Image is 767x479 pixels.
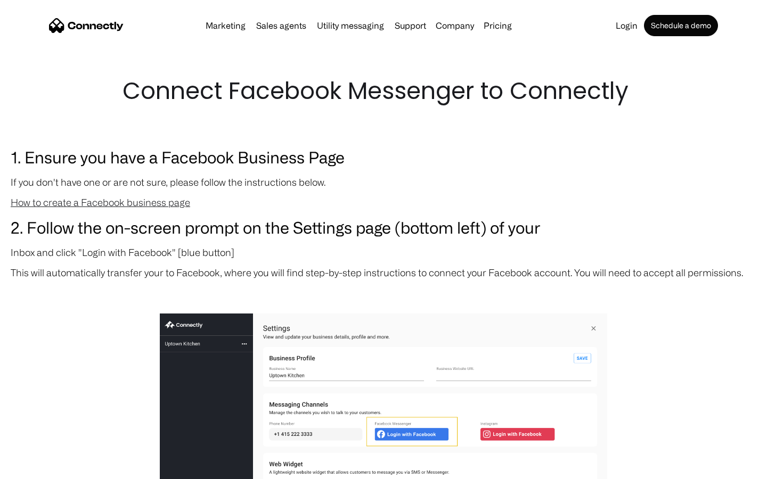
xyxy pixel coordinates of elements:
p: If you don't have one or are not sure, please follow the instructions below. [11,175,756,189]
h3: 2. Follow the on-screen prompt on the Settings page (bottom left) of your [11,215,756,240]
a: Sales agents [252,21,311,30]
a: Marketing [201,21,250,30]
h3: 1. Ensure you have a Facebook Business Page [11,145,756,169]
ul: Language list [21,460,64,475]
p: This will automatically transfer your to Facebook, where you will find step-by-step instructions ... [11,265,756,280]
div: Company [436,18,474,33]
a: Support [390,21,430,30]
a: Schedule a demo [644,15,718,36]
h1: Connect Facebook Messenger to Connectly [123,75,644,108]
a: How to create a Facebook business page [11,197,190,208]
p: ‍ [11,285,756,300]
p: Inbox and click "Login with Facebook" [blue button] [11,245,756,260]
a: Login [611,21,642,30]
a: Pricing [479,21,516,30]
aside: Language selected: English [11,460,64,475]
a: Utility messaging [313,21,388,30]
